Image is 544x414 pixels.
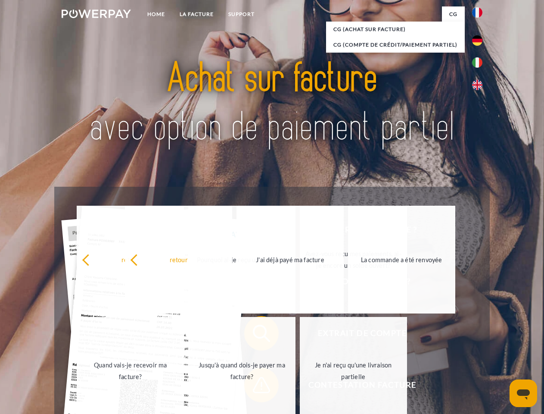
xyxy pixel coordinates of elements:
[472,7,482,18] img: fr
[82,254,179,265] div: retour
[472,35,482,46] img: de
[472,80,482,90] img: en
[140,6,172,22] a: Home
[305,359,402,383] div: Je n'ai reçu qu'une livraison partielle
[221,6,262,22] a: Support
[326,37,465,53] a: CG (Compte de crédit/paiement partiel)
[172,6,221,22] a: LA FACTURE
[353,254,450,265] div: La commande a été renvoyée
[82,41,462,165] img: title-powerpay_fr.svg
[62,9,131,18] img: logo-powerpay-white.svg
[242,254,339,265] div: J'ai déjà payé ma facture
[442,6,465,22] a: CG
[130,254,227,265] div: retour
[82,359,179,383] div: Quand vais-je recevoir ma facture?
[326,22,465,37] a: CG (achat sur facture)
[193,359,290,383] div: Jusqu'à quand dois-je payer ma facture?
[510,379,537,407] iframe: Bouton de lancement de la fenêtre de messagerie
[472,57,482,68] img: it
